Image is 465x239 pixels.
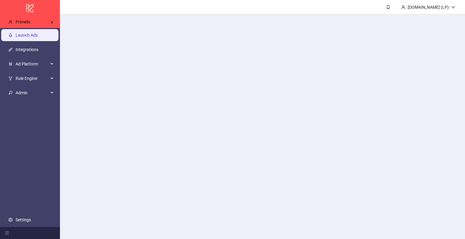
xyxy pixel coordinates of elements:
[401,5,405,9] span: user
[16,72,49,84] span: Rule Engine
[16,20,30,24] span: Primelis
[8,20,13,24] span: user
[5,231,9,235] span: menu-fold
[451,5,455,9] span: down
[16,87,49,99] span: Admin
[405,4,451,11] div: [DOMAIN_NAME] (LP)
[8,62,13,66] span: number
[16,58,49,70] span: Ad Platform
[16,47,38,52] a: Integrations
[386,5,390,9] span: bell
[8,91,13,95] span: key
[16,217,31,222] a: Settings
[8,76,13,80] span: fork
[16,33,38,38] a: Launch Ads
